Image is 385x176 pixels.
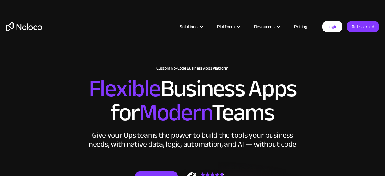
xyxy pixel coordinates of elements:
span: Modern [139,90,212,135]
div: Solutions [172,23,210,31]
a: Login [322,21,342,32]
h2: Business Apps for Teams [6,77,379,125]
a: Pricing [287,23,315,31]
a: Get started [347,21,379,32]
div: Platform [217,23,235,31]
div: Resources [254,23,275,31]
span: Flexible [89,66,160,111]
a: home [6,22,42,31]
div: Give your Ops teams the power to build the tools your business needs, with native data, logic, au... [87,131,298,149]
div: Solutions [180,23,198,31]
h1: Custom No-Code Business Apps Platform [6,66,379,71]
div: Platform [210,23,247,31]
div: Resources [247,23,287,31]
